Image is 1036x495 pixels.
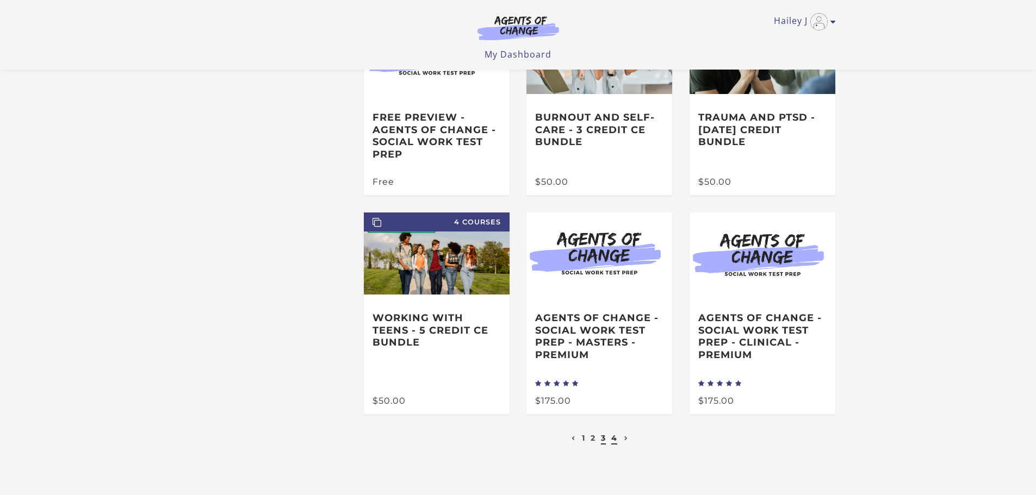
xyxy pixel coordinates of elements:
[698,380,705,387] i: star
[485,48,551,60] a: My Dashboard
[535,397,663,405] div: $175.00
[535,312,663,361] h3: Agents of Change - Social Work Test Prep - MASTERS - PREMIUM
[622,433,631,443] a: Next page
[535,178,663,186] div: $50.00
[735,380,742,387] i: star
[563,380,569,387] i: star
[535,380,542,387] i: star
[569,433,578,443] a: Previous page
[774,13,830,30] a: Toggle menu
[544,380,551,387] i: star
[554,380,560,387] i: star
[373,178,501,186] div: Free
[698,111,827,148] h3: Trauma and PTSD - [DATE] Credit Bundle
[373,312,501,349] h3: Working with Teens - 5 Credit CE Bundle
[611,433,617,443] a: 4
[466,15,570,40] img: Agents of Change Logo
[526,12,672,195] a: 3 Courses Burnout and Self-Care - 3 Credit CE Bundle $50.00
[690,212,835,414] a: Agents of Change - Social Work Test Prep - CLINICAL - PREMIUM $175.00
[364,212,510,231] span: 4 Courses
[708,380,714,387] i: star
[572,380,579,387] i: star
[698,312,827,361] h3: Agents of Change - Social Work Test Prep - CLINICAL - PREMIUM
[690,12,835,195] a: 4 Courses Trauma and PTSD - [DATE] Credit Bundle $50.00
[364,212,510,414] a: 4 Courses Working with Teens - 5 Credit CE Bundle $50.00
[535,111,663,148] h3: Burnout and Self-Care - 3 Credit CE Bundle
[591,433,595,443] a: 2
[582,433,585,443] a: 1
[373,111,501,160] h3: Free Preview - Agents of Change - Social Work Test Prep
[698,397,827,405] div: $175.00
[601,433,606,443] a: 3
[717,380,723,387] i: star
[526,212,672,414] a: Agents of Change - Social Work Test Prep - MASTERS - PREMIUM $175.00
[364,12,510,195] a: Free Preview - Agents of Change - Social Work Test Prep Free
[698,178,827,186] div: $50.00
[726,380,733,387] i: star
[373,397,501,405] div: $50.00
